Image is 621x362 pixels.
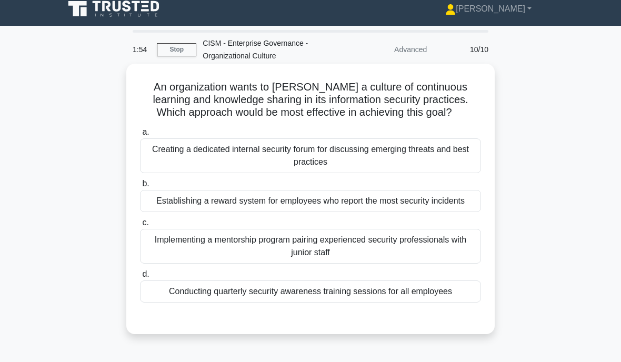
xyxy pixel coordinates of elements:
[157,43,196,56] a: Stop
[196,33,341,66] div: CISM - Enterprise Governance - Organizational Culture
[142,269,149,278] span: d.
[142,127,149,136] span: a.
[126,39,157,60] div: 1:54
[139,81,482,119] h5: An organization wants to [PERSON_NAME] a culture of continuous learning and knowledge sharing in ...
[433,39,495,60] div: 10/10
[140,280,481,303] div: Conducting quarterly security awareness training sessions for all employees
[140,229,481,264] div: Implementing a mentorship program pairing experienced security professionals with junior staff
[341,39,433,60] div: Advanced
[140,190,481,212] div: Establishing a reward system for employees who report the most security incidents
[142,218,148,227] span: c.
[142,179,149,188] span: b.
[140,138,481,173] div: Creating a dedicated internal security forum for discussing emerging threats and best practices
